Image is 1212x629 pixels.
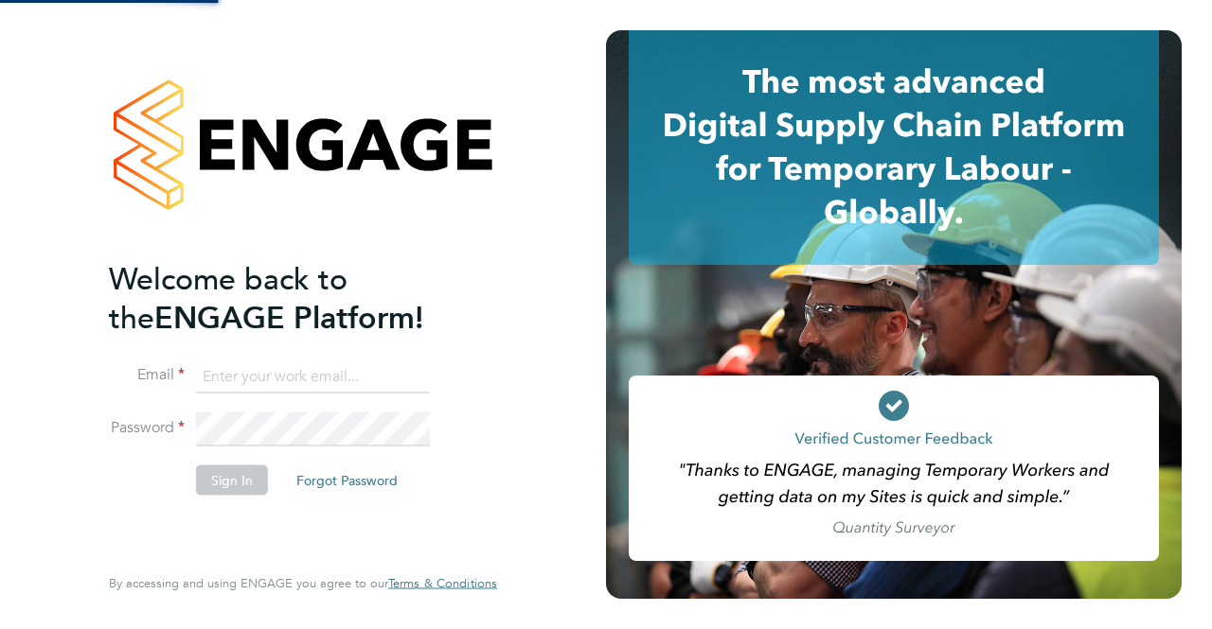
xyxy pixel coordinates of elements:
span: By accessing and using ENGAGE you agree to our [109,575,497,591]
span: Welcome back to the [109,260,348,336]
label: Email [109,365,185,385]
button: Forgot Password [281,465,413,496]
span: Terms & Conditions [388,575,497,591]
h2: ENGAGE Platform! [109,259,478,337]
input: Enter your work email... [196,359,430,393]
label: Password [109,418,185,438]
button: Sign In [196,465,268,496]
a: Terms & Conditions [388,576,497,591]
